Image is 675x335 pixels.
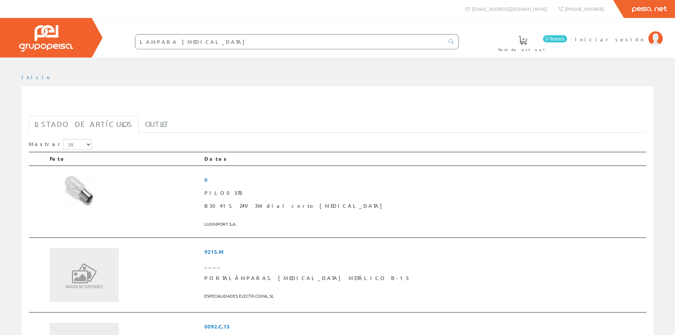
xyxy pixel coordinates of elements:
[472,6,547,12] span: [EMAIL_ADDRESS][DOMAIN_NAME]
[575,30,663,37] a: Iniciar sesión
[139,116,175,133] a: Outlet
[204,173,643,187] span: 0
[543,35,567,42] span: 0 línea/s
[204,245,643,258] span: 9215.M
[50,248,119,302] img: Sin Imagen Disponible
[201,152,646,166] th: Datos
[204,272,643,285] span: PORTALÁMPARAS [MEDICAL_DATA] METÁLICO B-15
[204,187,643,199] span: PILO0378
[19,25,73,52] img: Grupo Peisa
[22,74,52,80] a: Inicio
[135,35,444,49] input: Buscar ...
[498,46,547,53] span: Pedido actual
[29,139,92,150] label: Mostrar
[29,116,139,133] a: Listado de artículos
[50,173,111,227] img: Foto artículo B3041S 24V 3W dial corto bayoneta (170.52117263844x150)
[565,6,604,12] span: [PHONE_NUMBER]
[204,218,643,230] span: LUXIMPORT S.A.
[47,152,201,166] th: Foto
[204,290,643,302] span: ESPECIALIDADES ELECTR.COMA, SL
[204,320,643,333] span: 0092.C.15
[204,259,643,272] span: ____
[29,98,646,112] h1: LAMPARA [MEDICAL_DATA]
[63,139,92,150] select: Mostrar
[575,36,645,43] span: Iniciar sesión
[204,199,643,212] span: B3041S 24V 3W dial corto [MEDICAL_DATA]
